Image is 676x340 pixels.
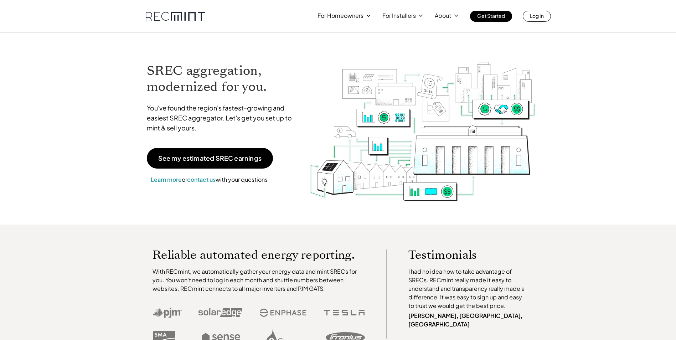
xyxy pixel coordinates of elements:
[147,175,272,184] p: or with your questions
[147,148,273,169] a: See my estimated SREC earnings
[187,176,216,183] a: contact us
[435,11,451,21] p: About
[309,43,536,203] img: RECmint value cycle
[408,311,528,329] p: [PERSON_NAME], [GEOGRAPHIC_DATA], [GEOGRAPHIC_DATA]
[523,11,551,22] a: Log In
[477,11,505,21] p: Get Started
[408,267,528,310] p: I had no idea how to take advantage of SRECs. RECmint really made it easy to understand and trans...
[153,249,365,260] p: Reliable automated energy reporting.
[382,11,416,21] p: For Installers
[158,155,262,161] p: See my estimated SREC earnings
[147,63,299,95] h1: SREC aggregation, modernized for you.
[147,103,299,133] p: You've found the region's fastest-growing and easiest SREC aggregator. Let's get you set up to mi...
[470,11,512,22] a: Get Started
[530,11,544,21] p: Log In
[408,249,515,260] p: Testimonials
[318,11,363,21] p: For Homeowners
[151,176,182,183] a: Learn more
[153,267,365,293] p: With RECmint, we automatically gather your energy data and mint SRECs for you. You won't need to ...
